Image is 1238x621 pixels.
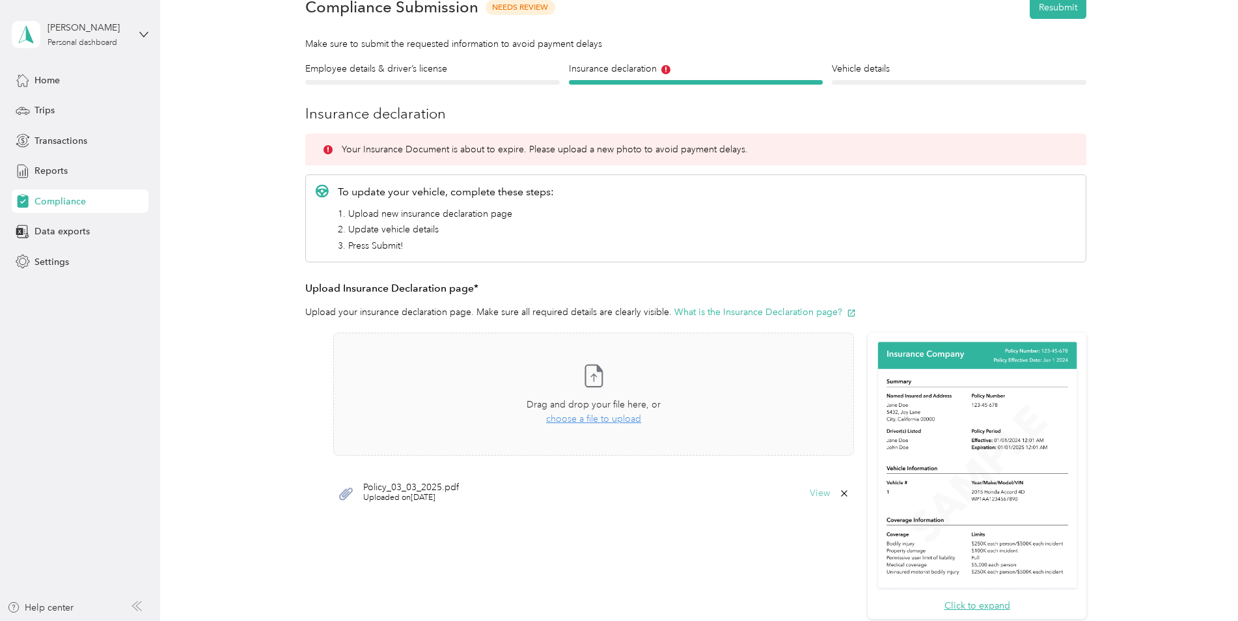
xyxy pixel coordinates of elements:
[34,164,68,178] span: Reports
[34,225,90,238] span: Data exports
[305,281,1086,297] h3: Upload Insurance Declaration page*
[48,21,129,34] div: [PERSON_NAME]
[34,134,87,148] span: Transactions
[810,489,830,498] button: View
[34,195,86,208] span: Compliance
[674,305,856,319] button: What is the Insurance Declaration page?
[944,599,1010,613] button: Click to expand
[832,62,1086,76] h4: Vehicle details
[7,601,74,614] button: Help center
[48,39,117,47] div: Personal dashboard
[305,103,1086,124] h3: Insurance declaration
[363,483,459,492] span: Policy_03_03_2025.pdf
[305,305,1086,319] p: Upload your insurance declaration page. Make sure all required details are clearly visible.
[363,492,459,504] span: Uploaded on [DATE]
[342,143,748,156] p: Your Insurance Document is about to expire. Please upload a new photo to avoid payment delays.
[305,62,560,76] h4: Employee details & driver’s license
[527,399,661,410] span: Drag and drop your file here, or
[875,340,1080,592] img: Sample insurance declaration
[546,413,641,424] span: choose a file to upload
[1165,548,1238,621] iframe: Everlance-gr Chat Button Frame
[334,333,853,455] span: Drag and drop your file here, orchoose a file to upload
[569,62,823,76] h4: Insurance declaration
[34,74,60,87] span: Home
[338,239,554,253] li: 3. Press Submit!
[338,184,554,200] p: To update your vehicle, complete these steps:
[34,255,69,269] span: Settings
[338,223,554,236] li: 2. Update vehicle details
[305,37,1086,51] div: Make sure to submit the requested information to avoid payment delays
[34,103,55,117] span: Trips
[338,207,554,221] li: 1. Upload new insurance declaration page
